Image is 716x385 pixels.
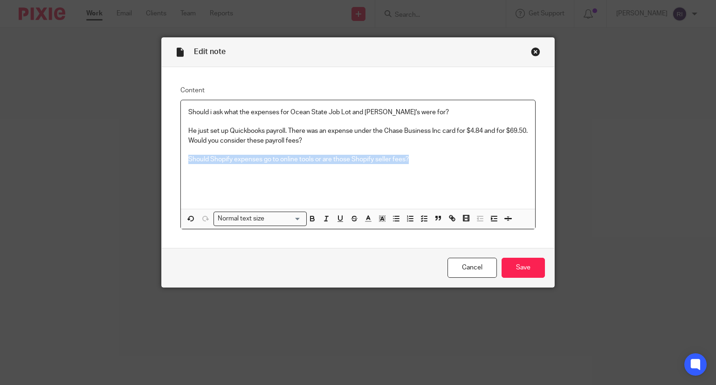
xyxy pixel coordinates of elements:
[188,155,528,164] p: Should Shopify expenses go to online tools or are those Shopify seller fees?
[188,126,528,145] p: He just set up Quickbooks payroll. There was an expense under the Chase Business Inc card for $4....
[502,258,545,278] input: Save
[213,212,307,226] div: Search for option
[447,258,497,278] a: Cancel
[216,214,267,224] span: Normal text size
[531,47,540,56] div: Close this dialog window
[180,86,536,95] label: Content
[188,108,528,117] p: Should i ask what the expenses for Ocean State Job Lot and [PERSON_NAME]'s were for?
[194,48,226,55] span: Edit note
[268,214,301,224] input: Search for option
